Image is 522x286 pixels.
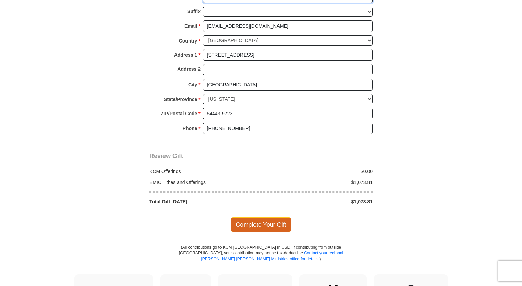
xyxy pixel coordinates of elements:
span: Complete Your Gift [231,217,292,232]
strong: State/Province [164,95,197,104]
div: $1,073.81 [261,198,376,205]
div: $0.00 [261,168,376,175]
div: Total Gift [DATE] [146,198,261,205]
strong: Phone [183,123,197,133]
strong: Address 1 [174,50,197,60]
strong: Address 2 [177,64,201,74]
strong: Country [179,36,197,46]
strong: Email [184,21,197,31]
div: EMIC Tithes and Offerings [146,179,261,186]
div: KCM Offerings [146,168,261,175]
span: Review Gift [149,153,183,159]
a: Contact your regional [PERSON_NAME] [PERSON_NAME] Ministries office for details. [201,251,343,261]
div: $1,073.81 [261,179,376,186]
p: (All contributions go to KCM [GEOGRAPHIC_DATA] in USD. If contributing from outside [GEOGRAPHIC_D... [179,245,343,274]
strong: ZIP/Postal Code [161,109,197,118]
strong: Suffix [187,7,201,16]
strong: City [188,80,197,90]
